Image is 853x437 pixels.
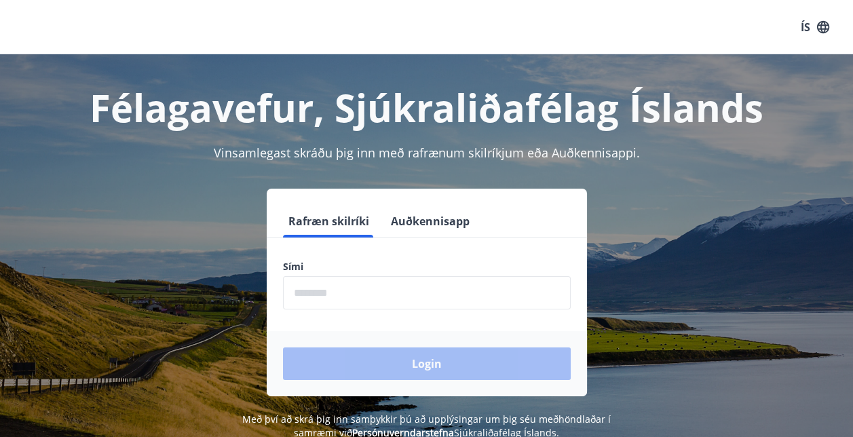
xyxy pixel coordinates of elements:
label: Sími [283,260,571,273]
button: ÍS [793,15,837,39]
span: Vinsamlegast skráðu þig inn með rafrænum skilríkjum eða Auðkennisappi. [214,145,640,161]
h1: Félagavefur, Sjúkraliðafélag Íslands [16,81,837,133]
button: Rafræn skilríki [283,205,375,237]
button: Auðkennisapp [385,205,475,237]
